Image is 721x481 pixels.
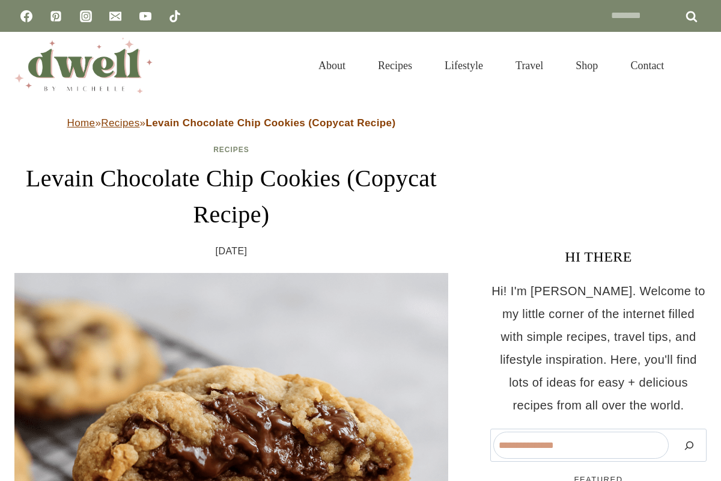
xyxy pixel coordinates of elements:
[302,44,680,87] nav: Primary Navigation
[163,4,187,28] a: TikTok
[67,117,396,129] span: » »
[490,246,707,268] h3: HI THERE
[490,280,707,417] p: Hi! I'm [PERSON_NAME]. Welcome to my little corner of the internet filled with simple recipes, tr...
[614,44,680,87] a: Contact
[686,55,707,76] button: View Search Form
[428,44,499,87] a: Lifestyle
[675,432,704,459] button: Search
[302,44,362,87] a: About
[103,4,127,28] a: Email
[559,44,614,87] a: Shop
[133,4,157,28] a: YouTube
[499,44,559,87] a: Travel
[14,4,38,28] a: Facebook
[216,242,248,260] time: [DATE]
[14,161,448,233] h1: Levain Chocolate Chip Cookies (Copycat Recipe)
[101,117,139,129] a: Recipes
[14,38,153,93] img: DWELL by michelle
[67,117,96,129] a: Home
[362,44,428,87] a: Recipes
[44,4,68,28] a: Pinterest
[74,4,98,28] a: Instagram
[213,146,249,154] a: Recipes
[145,117,395,129] strong: Levain Chocolate Chip Cookies (Copycat Recipe)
